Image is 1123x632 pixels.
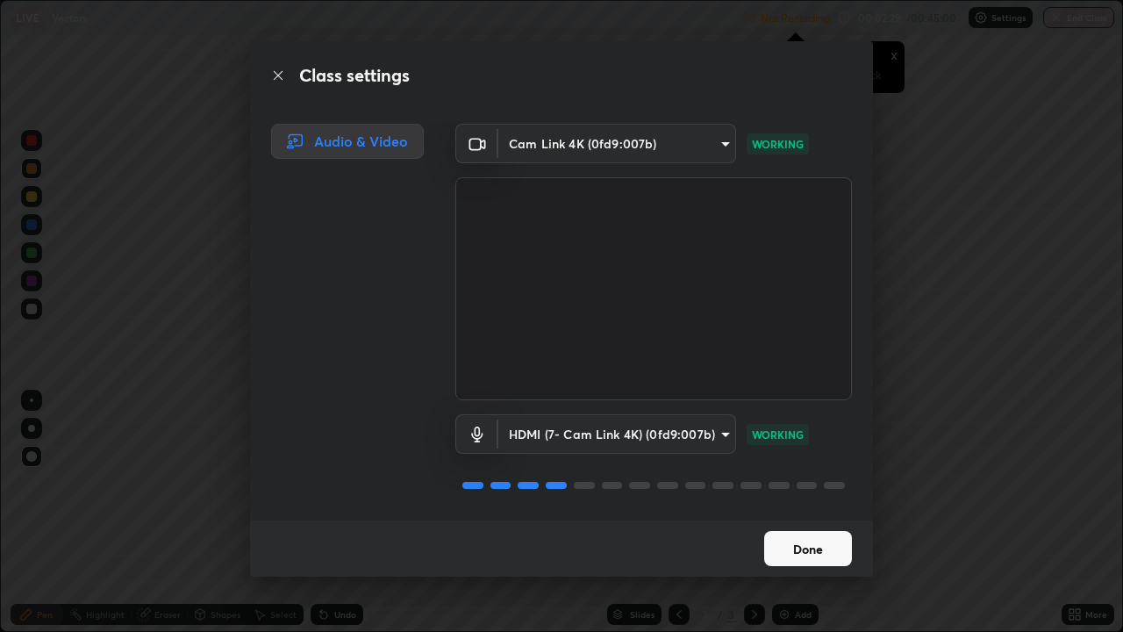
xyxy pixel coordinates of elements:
[299,62,410,89] h2: Class settings
[271,124,424,159] div: Audio & Video
[752,136,804,152] p: WORKING
[764,531,852,566] button: Done
[752,427,804,442] p: WORKING
[498,124,736,163] div: Cam Link 4K (0fd9:007b)
[498,414,736,454] div: Cam Link 4K (0fd9:007b)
